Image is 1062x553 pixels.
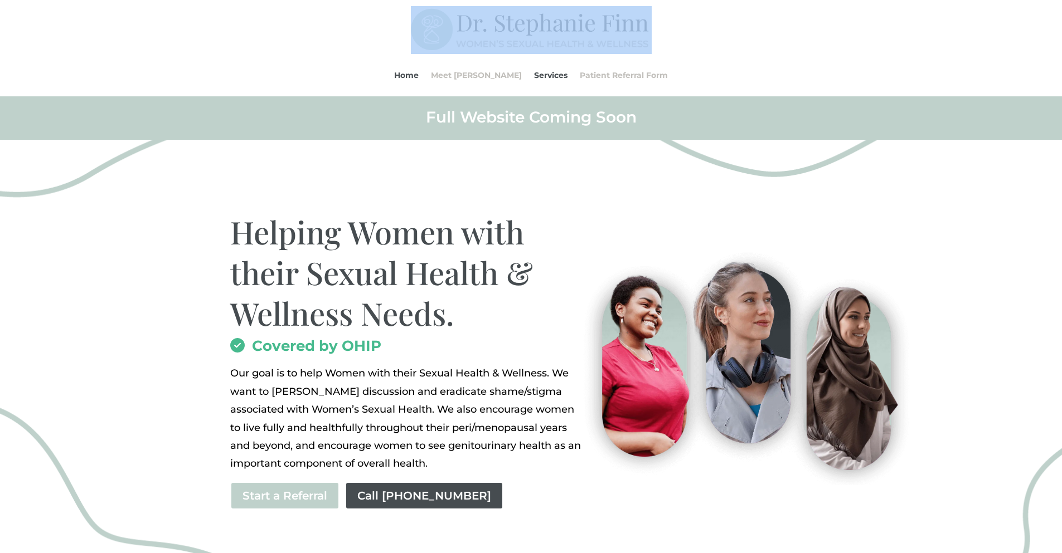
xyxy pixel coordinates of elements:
[534,54,568,96] a: Services
[230,364,584,472] div: Page 1
[431,54,522,96] a: Meet [PERSON_NAME]
[230,339,584,359] h2: Covered by OHIP
[345,482,503,510] a: Call [PHONE_NUMBER]
[230,364,584,472] p: Our goal is to help Women with their Sexual Health & Wellness. We want to [PERSON_NAME] discussio...
[230,482,340,510] a: Start a Referral
[571,246,916,485] img: Visit-Pleasure-MD-Ontario-Women-Sexual-Health-and-Wellness
[230,212,584,339] h1: Helping Women with their Sexual Health & Wellness Needs.
[394,54,419,96] a: Home
[230,107,832,133] h2: Full Website Coming Soon
[580,54,668,96] a: Patient Referral Form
